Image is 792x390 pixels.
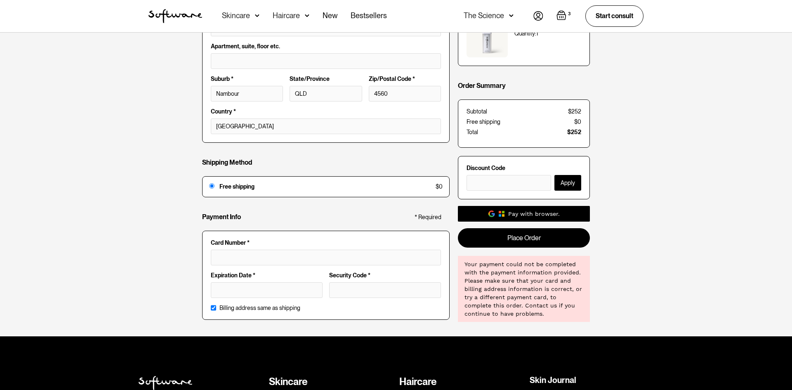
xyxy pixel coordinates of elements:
[273,12,300,20] div: Haircare
[458,206,590,221] a: Pay with browser.
[219,305,300,312] label: Billing address same as shipping
[369,76,441,83] label: Zip/Postal Code *
[585,5,643,26] a: Start consult
[568,108,581,115] div: $252
[202,213,241,221] h4: Payment Info
[467,108,487,115] div: Subtotal
[269,376,393,388] div: Skincare
[211,76,283,83] label: Suburb *
[211,43,441,50] label: Apartment, suite, floor etc.
[458,228,590,247] a: Place Order
[222,12,250,20] div: Skincare
[530,376,576,384] a: Skin Journal
[436,183,443,190] div: $0
[255,12,259,20] img: arrow down
[399,376,523,388] div: Haircare
[458,82,506,90] h4: Order Summary
[467,118,500,125] div: Free shipping
[415,214,441,221] div: * Required
[216,286,317,293] iframe: Secure expiration date input frame
[464,260,583,317] div: Your payment could not be completed with the payment information provided. Please make sure that ...
[536,30,538,37] div: 1
[148,9,202,23] img: Software Logo
[209,183,214,189] input: Free shipping$0
[567,129,581,136] div: $252
[509,12,514,20] img: arrow down
[216,253,436,260] iframe: Secure card number input frame
[202,158,252,166] h4: Shipping Method
[219,183,431,190] div: Free shipping
[514,30,536,37] div: Quantity:
[305,12,309,20] img: arrow down
[556,10,572,22] a: Open cart containing 3 items
[211,108,441,115] label: Country *
[467,164,581,171] label: Discount Code
[329,272,441,279] label: Security Code *
[139,376,192,390] img: Softweare logo
[566,10,572,18] div: 3
[335,286,436,293] iframe: Secure CVC input frame
[290,76,362,83] label: State/Province
[508,209,560,217] div: Pay with browser.
[574,118,581,125] div: $0
[211,272,323,279] label: Expiration Date *
[554,175,581,190] button: Apply Discount
[467,129,478,136] div: Total
[211,239,441,246] label: Card Number *
[464,12,504,20] div: The Science
[148,9,202,23] a: home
